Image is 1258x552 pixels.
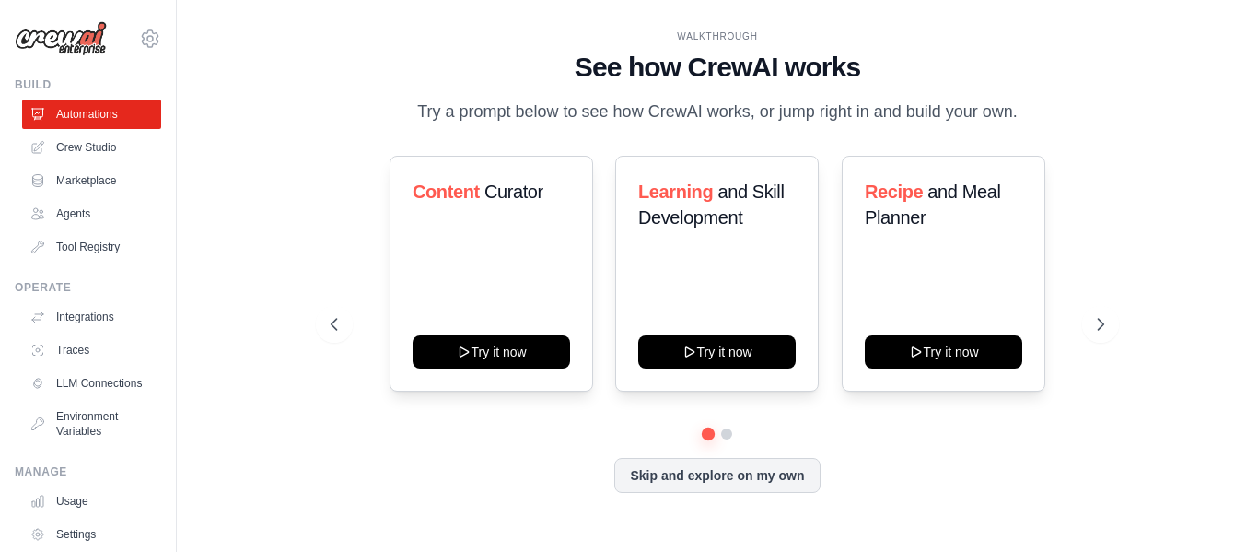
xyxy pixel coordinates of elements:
[15,77,161,92] div: Build
[865,182,1000,228] span: and Meal Planner
[614,458,820,493] button: Skip and explore on my own
[22,100,161,129] a: Automations
[15,280,161,295] div: Operate
[22,369,161,398] a: LLM Connections
[413,182,480,202] span: Content
[484,182,543,202] span: Curator
[22,487,161,516] a: Usage
[331,29,1104,43] div: WALKTHROUGH
[331,51,1104,84] h1: See how CrewAI works
[1166,464,1258,552] iframe: Chat Widget
[22,520,161,549] a: Settings
[865,335,1022,369] button: Try it now
[865,182,923,202] span: Recipe
[15,21,107,56] img: Logo
[22,199,161,229] a: Agents
[22,133,161,162] a: Crew Studio
[22,166,161,195] a: Marketplace
[408,99,1027,125] p: Try a prompt below to see how CrewAI works, or jump right in and build your own.
[22,335,161,365] a: Traces
[638,182,784,228] span: and Skill Development
[22,402,161,446] a: Environment Variables
[22,232,161,262] a: Tool Registry
[638,335,796,369] button: Try it now
[15,464,161,479] div: Manage
[638,182,713,202] span: Learning
[22,302,161,332] a: Integrations
[413,335,570,369] button: Try it now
